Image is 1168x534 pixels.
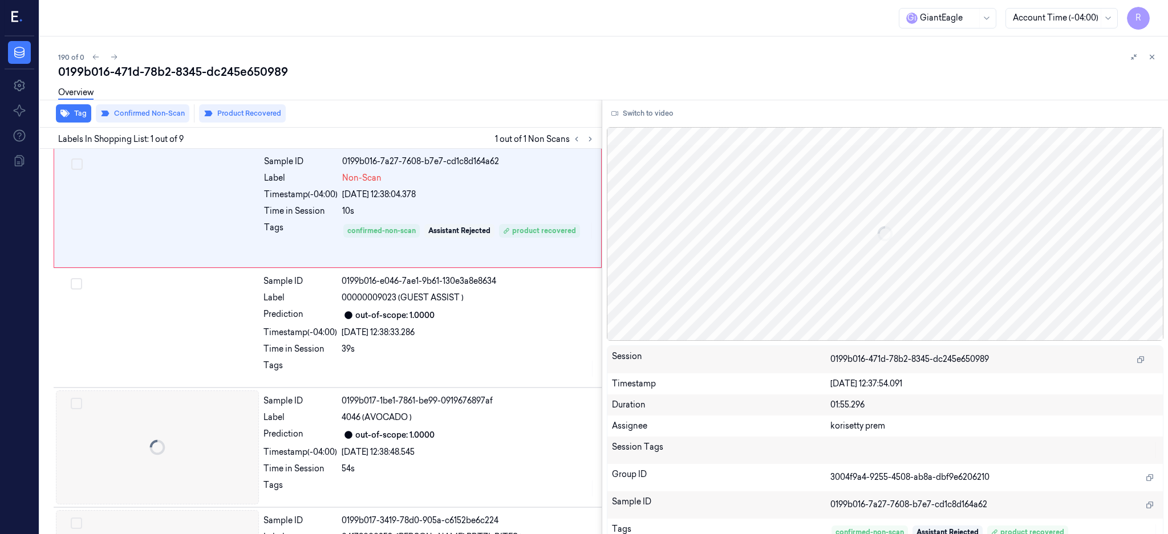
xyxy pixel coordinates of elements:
div: Sample ID [612,496,830,514]
div: 54s [342,463,595,475]
div: Tags [263,360,337,378]
span: 3004f9a4-9255-4508-ab8a-dbf9e6206210 [830,471,989,483]
div: Timestamp [612,378,830,390]
div: Assistant Rejected [428,226,490,236]
button: Switch to video [607,104,678,123]
div: Assignee [612,420,830,432]
div: Timestamp (-04:00) [264,189,338,201]
div: Duration [612,399,830,411]
span: 00000009023 (GUEST ASSIST ) [342,292,464,304]
span: 0199b016-7a27-7608-b7e7-cd1c8d164a62 [830,499,987,511]
div: Sample ID [263,515,337,527]
div: 39s [342,343,595,355]
div: Sample ID [264,156,338,168]
div: [DATE] 12:37:54.091 [830,378,1158,390]
div: Time in Session [263,463,337,475]
span: 0199b016-471d-78b2-8345-dc245e650989 [830,353,989,365]
div: Prediction [263,308,337,322]
div: Label [263,292,337,304]
div: Sample ID [263,275,337,287]
div: Session Tags [612,441,830,459]
div: Timestamp (-04:00) [263,327,337,339]
button: Tag [56,104,91,123]
div: [DATE] 12:38:33.286 [342,327,595,339]
div: 0199b016-e046-7ae1-9b61-130e3a8e8634 [342,275,595,287]
div: 10s [342,205,594,217]
span: Non-Scan [342,172,382,184]
span: 4046 (AVOCADO ) [342,411,412,423]
div: 01:55.296 [830,399,1158,411]
div: [DATE] 12:38:04.378 [342,189,594,201]
button: Product Recovered [199,104,286,123]
div: Tags [263,479,337,498]
div: korisetty prem [830,420,1158,432]
div: out-of-scope: 1.0000 [355,429,435,441]
button: R [1127,7,1150,30]
div: Tags [264,222,338,240]
div: Time in Session [263,343,337,355]
button: Confirmed Non-Scan [96,104,189,123]
span: 190 of 0 [58,52,84,62]
div: 0199b017-1be1-7861-be99-0919676897af [342,395,595,407]
button: Select row [71,398,82,409]
div: Session [612,350,830,369]
div: 0199b016-7a27-7608-b7e7-cd1c8d164a62 [342,156,594,168]
div: Prediction [263,428,337,442]
div: Group ID [612,468,830,487]
div: out-of-scope: 1.0000 [355,309,435,321]
span: Labels In Shopping List: 1 out of 9 [58,133,184,145]
span: G i [906,13,918,24]
div: Time in Session [264,205,338,217]
button: Select row [71,278,82,290]
div: 0199b016-471d-78b2-8345-dc245e650989 [58,64,1159,80]
div: Label [263,411,337,423]
div: confirmed-non-scan [347,226,416,236]
button: Select row [71,517,82,529]
button: Select row [71,158,83,170]
div: Sample ID [263,395,337,407]
div: 0199b017-3419-78d0-905a-c6152be6c224 [342,515,595,527]
div: Timestamp (-04:00) [263,446,337,458]
span: 1 out of 1 Non Scans [495,132,597,146]
a: Overview [58,87,94,100]
div: Label [264,172,338,184]
div: [DATE] 12:38:48.545 [342,446,595,458]
div: product recovered [503,226,576,236]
